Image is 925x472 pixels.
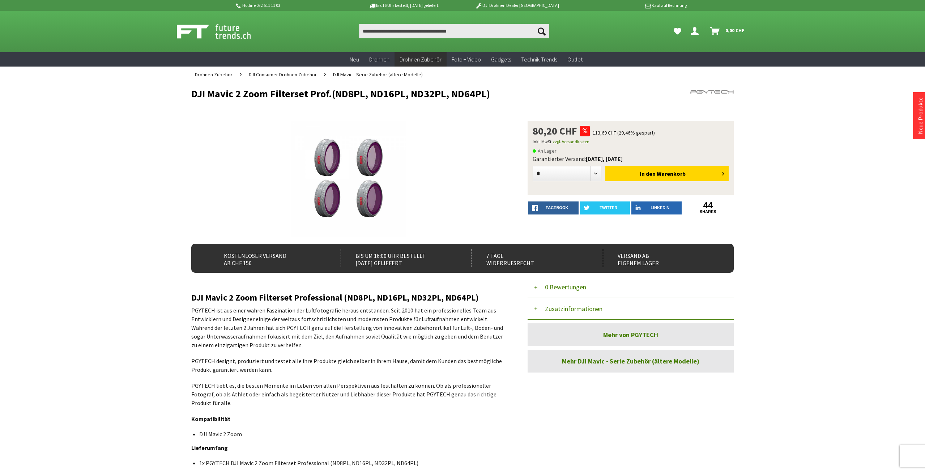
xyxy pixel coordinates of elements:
[369,56,389,63] span: Drohnen
[341,249,456,267] div: Bis um 16:00 Uhr bestellt [DATE] geliefert
[191,444,228,451] strong: Lieferumfang
[683,209,733,214] a: shares
[191,381,506,407] p: PGYTECH liebt es, die besten Momente im Leben von allen Perspektiven aus festhalten zu können. Ob...
[707,24,748,38] a: Warenkorb
[521,56,557,63] span: Technik-Trends
[195,71,233,78] span: Drohnen Zubehör
[461,1,574,10] p: DJI Drohnen Dealer [GEOGRAPHIC_DATA]
[553,139,589,144] a: zzgl. Versandkosten
[562,52,588,67] a: Outlet
[209,249,325,267] div: Kostenloser Versand ab CHF 150
[528,298,734,320] button: Zusatzinformationen
[670,24,685,38] a: Meine Favoriten
[533,137,729,146] p: inkl. MwSt.
[452,56,481,63] span: Foto + Video
[580,201,630,214] a: twitter
[603,249,718,267] div: Versand ab eigenem Lager
[400,56,442,63] span: Drohnen Zubehör
[395,52,447,67] a: Drohnen Zubehör
[683,201,733,209] a: 44
[533,126,577,136] span: 80,20 CHF
[586,155,623,162] b: [DATE], [DATE]
[631,201,682,214] a: LinkedIn
[640,170,656,177] span: In den
[917,97,924,134] a: Neue Produkte
[528,201,579,214] a: facebook
[546,205,568,210] span: facebook
[688,24,704,38] a: Dein Konto
[333,71,423,78] span: DJI Mavic - Serie Zubehör (ältere Modelle)
[725,25,745,36] span: 0,00 CHF
[528,276,734,298] button: 0 Bewertungen
[534,24,549,38] button: Suchen
[605,166,729,181] button: In den Warenkorb
[191,293,506,302] h2: DJI Mavic 2 Zoom Filterset Professional (ND8PL, ND16PL, ND32PL, ND64PL)
[617,129,655,136] span: (29,46% gespart)
[574,1,686,10] p: Kauf auf Rechnung
[491,56,511,63] span: Gadgets
[533,146,557,155] span: An Lager
[447,52,486,67] a: Foto + Video
[528,323,734,346] a: Mehr von PGYTECH
[516,52,562,67] a: Technik-Trends
[486,52,516,67] a: Gadgets
[191,415,230,422] strong: Kompatibilität
[191,357,506,374] p: PGYTECH designt, produziert und testet alle ihre Produkte gleich selber in ihrem Hause, damit dem...
[191,88,625,99] h1: DJI Mavic 2 Zoom Filterset Prof.(ND8PL, ND16PL, ND32PL, ND64PL)
[245,67,320,82] a: DJI Consumer Drohnen Zubehör
[567,56,583,63] span: Outlet
[359,24,549,38] input: Produkt, Marke, Kategorie, EAN, Artikelnummer…
[690,88,734,96] img: PGYTECH
[600,205,617,210] span: twitter
[472,249,587,267] div: 7 Tage Widerrufsrecht
[249,71,317,78] span: DJI Consumer Drohnen Zubehör
[533,155,729,162] div: Garantierter Versand:
[657,170,686,177] span: Warenkorb
[191,306,506,349] p: PGYTECH ist aus einer wahren Faszination der Luftfotografie heraus entstanden. Seit 2010 hat ein ...
[199,459,500,467] li: 1x PGYTECH DJI Mavic 2 Zoom Filterset Professional (ND8PL, ND16PL, ND32PL, ND64PL)
[235,1,348,10] p: Hotline 032 511 11 03
[350,56,359,63] span: Neu
[345,52,364,67] a: Neu
[528,350,734,373] a: Mehr DJI Mavic - Serie Zubehör (ältere Modelle)
[651,205,669,210] span: LinkedIn
[191,67,236,82] a: Drohnen Zubehör
[199,430,500,438] li: DJI Mavic 2 Zoom
[593,129,616,136] span: 113,69 CHF
[348,1,460,10] p: Bis 16 Uhr bestellt, [DATE] geliefert.
[291,121,406,237] img: DJI Mavic 2 Zoom Filterset Prof.(ND8PL, ND16PL, ND32PL, ND64PL)
[364,52,395,67] a: Drohnen
[177,22,267,41] img: Shop Futuretrends - zur Startseite wechseln
[329,67,426,82] a: DJI Mavic - Serie Zubehör (ältere Modelle)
